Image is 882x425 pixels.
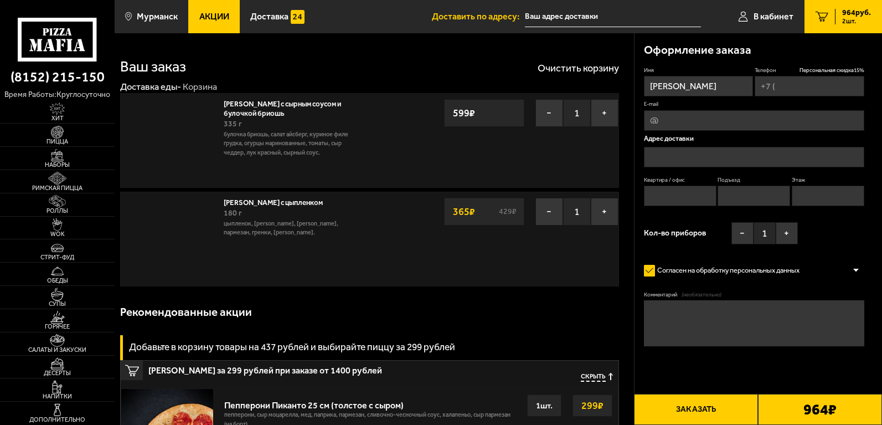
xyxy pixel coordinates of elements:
h3: Рекомендованные акции [120,306,252,318]
div: Корзина [183,81,217,93]
a: [PERSON_NAME] с сырным соусом и булочкой бриошь [224,97,341,117]
span: Доставка [250,12,288,21]
button: Скрыть [581,373,613,382]
span: Доставить по адресу: [432,12,525,21]
button: + [591,99,618,127]
span: 335 г [224,119,242,129]
strong: 299 ₽ [579,395,606,416]
label: Квартира / офис [644,177,716,185]
span: 2 шт. [842,18,871,24]
span: проспект Героев-североморцев, 7к1, подъезд 1 [525,7,702,27]
div: 1 шт. [527,395,561,417]
button: Очистить корзину [538,63,619,73]
input: Имя [644,76,753,96]
button: − [535,99,563,127]
p: цыпленок, [PERSON_NAME], [PERSON_NAME], пармезан, гренки, [PERSON_NAME]. [224,219,364,238]
button: − [535,198,563,226]
span: 1 [563,198,591,226]
label: E-mail [644,101,864,109]
strong: 365 ₽ [450,201,478,222]
span: Скрыть [581,373,606,382]
span: 1 [754,222,776,244]
h3: Добавьте в корзину товары на 437 рублей и выбирайте пиццу за 299 рублей [129,342,455,352]
span: Персональная скидка 15 % [800,67,864,75]
span: 1 [563,99,591,127]
span: В кабинет [754,12,793,21]
span: 180 г [224,208,242,218]
span: Кол-во приборов [644,229,706,237]
a: Доставка еды- [120,81,181,92]
a: [PERSON_NAME] с цыпленком [224,196,332,207]
div: Пепперони Пиканто 25 см (толстое с сыром) [224,395,518,411]
p: булочка Бриошь, салат айсберг, куриное филе грудка, огурцы маринованные, томаты, сыр Чеддер, лук ... [224,130,364,158]
span: [PERSON_NAME] за 299 рублей при заказе от 1400 рублей [148,361,447,375]
button: + [591,198,618,226]
label: Подъезд [718,177,790,185]
label: Телефон [755,67,864,75]
h3: Оформление заказа [644,44,751,56]
input: +7 ( [755,76,864,96]
button: Заказать [634,394,758,425]
label: Этаж [792,177,864,185]
label: Комментарий [644,291,864,299]
strong: 599 ₽ [450,103,478,124]
s: 429 ₽ [498,208,518,216]
b: 964 ₽ [803,402,837,417]
label: Согласен на обработку персональных данных [644,262,809,280]
span: (необязательно) [682,291,721,299]
span: 964 руб. [842,9,871,17]
span: Акции [199,12,229,21]
img: 15daf4d41897b9f0e9f617042186c801.svg [291,10,305,24]
input: Ваш адрес доставки [525,7,702,27]
input: @ [644,110,864,131]
p: Адрес доставки [644,135,864,142]
button: − [731,222,754,244]
h1: Ваш заказ [120,59,186,74]
button: + [776,222,798,244]
label: Имя [644,67,753,75]
span: Мурманск [137,12,178,21]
